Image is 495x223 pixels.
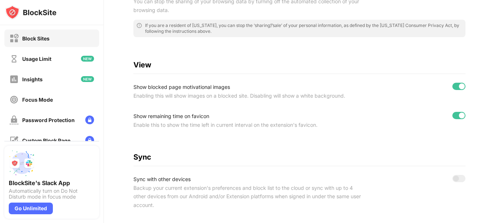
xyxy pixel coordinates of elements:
div: Show remaining time on favicon [133,112,366,121]
img: lock-menu.svg [85,136,94,145]
div: Sync [133,153,465,161]
div: Automatically turn on Do Not Disturb mode in focus mode [9,188,95,200]
div: Sync with other devices [133,175,366,184]
img: logo-blocksite.svg [5,5,56,20]
div: BlockSite's Slack App [9,179,95,187]
div: Insights [22,76,43,82]
div: Backup your current extension's preferences and block list to the cloud or sync with up to 4 othe... [133,184,366,210]
img: password-protection-off.svg [9,116,19,125]
div: Password Protection [22,117,75,123]
img: push-slack.svg [9,150,35,176]
div: Block Sites [22,35,50,42]
div: If you are a resident of [US_STATE], you can stop the ‘sharing’/’sale’ of your personal informati... [145,23,462,34]
img: new-icon.svg [81,56,94,62]
img: time-usage-off.svg [9,54,19,63]
img: insights-off.svg [9,75,19,84]
img: customize-block-page-off.svg [9,136,19,145]
img: focus-off.svg [9,95,19,104]
img: new-icon.svg [81,76,94,82]
div: View [133,60,465,69]
div: Enable this to show the time left in current interval on the extension's favicon. [133,121,366,129]
div: Enabling this will show images on a blocked site. Disabling will show a white background. [133,91,366,100]
img: error-circle-outline.svg [136,23,142,28]
div: Focus Mode [22,97,53,103]
div: Usage Limit [22,56,51,62]
img: block-off.svg [9,34,19,43]
div: Custom Block Page [22,137,70,144]
div: Go Unlimited [9,203,53,214]
img: lock-menu.svg [85,116,94,124]
div: Show blocked page motivational images [133,83,366,91]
